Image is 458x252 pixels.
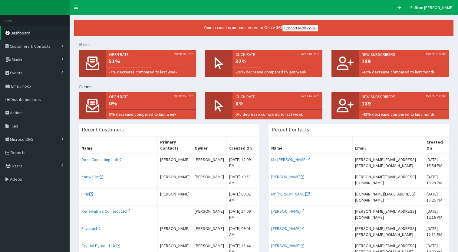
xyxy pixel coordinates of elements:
td: [PERSON_NAME] [192,223,226,240]
span: 0% decrease compared to last week [109,111,193,117]
a: Connect to Office365 [282,25,318,31]
td: [DATE] 15:54 PM [424,154,449,171]
td: [PERSON_NAME] [157,189,192,206]
a: Envision [81,226,100,231]
small: Week-to-Date [174,51,193,56]
td: [PERSON_NAME] [157,154,192,171]
small: Week-to-Date [301,51,319,56]
span: 32% [236,57,320,65]
span: -26% decrease compared to last week [236,69,320,75]
span: Saffron [PERSON_NAME] [410,5,453,10]
a: Know Film [81,174,103,179]
td: [DATE] 12:16 PM [424,206,449,223]
td: [DATE] 15:28 PM [424,171,449,189]
span: Videos [10,176,22,182]
a: Ms [PERSON_NAME] [271,157,310,162]
td: [DATE] 15:26 PM [424,189,449,206]
th: Primary Contacts [157,137,192,154]
td: [PERSON_NAME][EMAIL_ADDRESS][PERSON_NAME][DOMAIN_NAME] [353,223,424,240]
span: 51% [109,57,193,65]
span: 0% [109,100,193,108]
span: Reports [11,150,25,155]
span: Mailer [12,57,23,62]
td: [DATE] 09:02 AM [226,189,259,206]
th: Name [269,137,353,154]
span: Dashboard [11,30,30,36]
h3: Recent Contacts [272,127,309,132]
td: [DATE] 10:58 AM [226,171,259,189]
h5: Events [79,85,453,89]
span: Users [12,163,22,169]
span: 0% decrease compared to last week [236,111,320,117]
span: Files [10,123,18,129]
div: Your account is not connected to Office 365 [88,24,433,31]
td: [PERSON_NAME] [157,171,192,189]
td: [PERSON_NAME] [192,206,226,223]
th: Created On [424,137,449,154]
span: Open rate [109,51,193,57]
small: Month-to-Date [426,51,446,56]
a: Doza Consulting Ltd [81,157,121,162]
a: Mr [PERSON_NAME] [271,191,310,197]
span: Click rate [236,94,320,100]
th: Owner [192,137,226,154]
th: Email [353,137,424,154]
span: Open rate [109,94,193,100]
span: New Subscribers [362,94,446,100]
small: Week-to-Date [174,94,193,99]
span: -42% decrease compared to last month [362,111,446,117]
span: Actions [10,110,24,115]
h3: Recent Customers [82,127,124,132]
a: Crystal Pyramid Ltd [81,243,120,248]
span: 0% [236,100,320,108]
span: 189 [362,100,446,108]
span: Distribution Lists [11,97,41,102]
th: Name [79,137,158,154]
td: [PERSON_NAME][EMAIL_ADDRESS][PERSON_NAME][DOMAIN_NAME] [353,154,424,171]
a: [PERSON_NAME] [271,243,304,248]
a: FiND [81,191,93,197]
td: [DATE] 12:09 PM [226,154,259,171]
span: Microsoft365 [10,137,33,142]
span: -42% decrease compared to last month [362,69,446,75]
td: [DOMAIN_NAME][EMAIL_ADDRESS][DOMAIN_NAME] [353,189,424,206]
td: [DATE] 14:09 PM [226,206,259,223]
td: [PERSON_NAME][EMAIL_ADDRESS][DOMAIN_NAME] [353,171,424,189]
a: Renewables Connect Ltd [81,208,130,214]
th: Created On [226,137,259,154]
a: [PERSON_NAME] [271,174,304,179]
span: Customers & Contacts [10,44,51,49]
small: Week-to-Date [301,94,319,99]
span: Click rate [236,51,320,57]
span: 189 [362,57,446,65]
h5: Mailer [79,42,453,47]
small: Month-to-Date [426,94,446,99]
td: [PERSON_NAME] [192,154,226,171]
td: [DATE] 12:11 PM [424,223,449,240]
span: Events [10,70,22,76]
a: [PERSON_NAME] [271,208,304,214]
td: [PERSON_NAME] [157,223,192,240]
td: [PERSON_NAME][EMAIL_ADDRESS][DOMAIN_NAME] [353,206,424,223]
a: [PERSON_NAME] [271,226,304,231]
span: -7% decrease compared to last week [109,69,193,75]
span: New Subscribers [362,51,446,57]
span: Email Inbox [11,83,31,89]
td: [DATE] 09:01 AM [226,223,259,240]
td: [PERSON_NAME] [192,171,226,189]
